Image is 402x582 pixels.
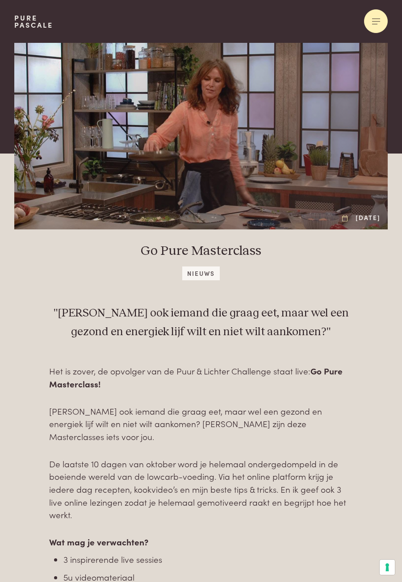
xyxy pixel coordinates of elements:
h1: Go Pure Masterclass [141,243,261,259]
p: "[PERSON_NAME] ook iemand die graag eet, maar wel een gezond en energiek lijf wilt en niet wilt a... [49,304,352,341]
a: PurePascale [14,14,53,29]
span: Nieuws [182,266,219,280]
p: Het is zover, de opvolger van de Puur & Lichter Challenge staat live: [49,365,352,390]
p: De laatste 10 dagen van oktober word je helemaal ondergedompeld in de boeiende wereld van de lowc... [49,457,352,521]
button: Uw voorkeuren voor toestemming voor trackingtechnologieën [380,560,395,575]
strong: Wat mag je verwachten? [49,536,148,548]
div: [DATE] [342,213,381,222]
li: 3 inspirerende live sessies [63,553,352,566]
p: [PERSON_NAME] ook iemand die graag eet, maar wel een gezond en energiek lijf wilt en niet wilt aa... [49,405,352,443]
strong: Go Pure Masterclass! [49,365,343,390]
